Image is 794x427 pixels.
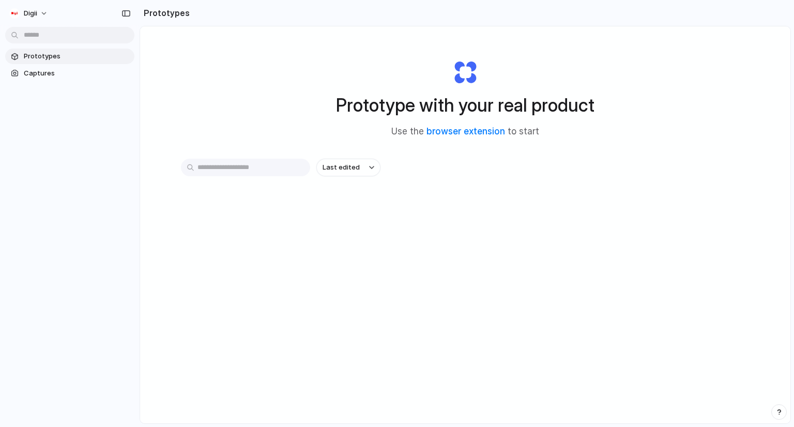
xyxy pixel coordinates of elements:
button: Last edited [316,159,380,176]
a: browser extension [426,126,505,136]
span: Last edited [323,162,360,173]
h1: Prototype with your real product [336,91,594,119]
a: Captures [5,66,134,81]
button: Digii [5,5,53,22]
span: Use the to start [391,125,539,139]
span: Prototypes [24,51,130,62]
h2: Prototypes [140,7,190,19]
span: Digii [24,8,37,19]
a: Prototypes [5,49,134,64]
span: Captures [24,68,130,79]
